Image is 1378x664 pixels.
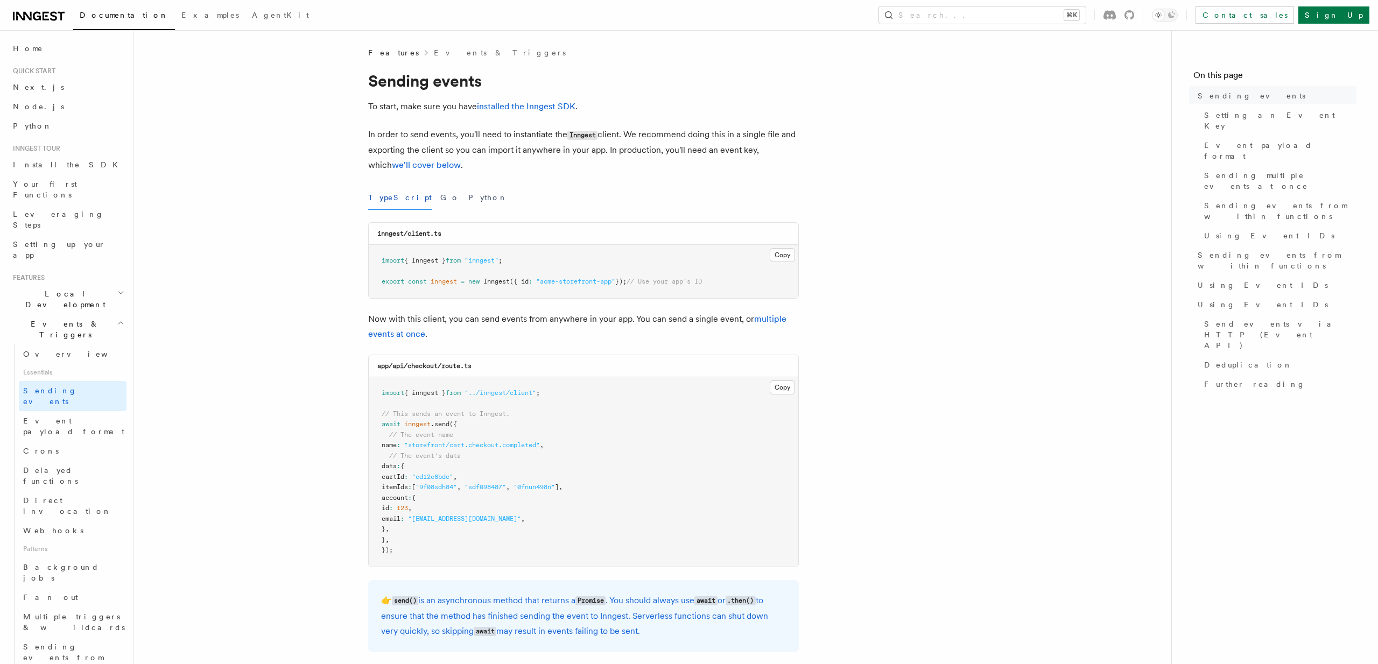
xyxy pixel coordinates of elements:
a: Setting an Event Key [1200,105,1356,136]
span: } [382,525,385,533]
span: : [404,473,408,481]
button: Copy [770,248,795,262]
span: Examples [181,11,239,19]
a: installed the Inngest SDK [477,101,575,111]
span: Sending events [1198,90,1305,101]
a: Home [9,39,126,58]
a: Setting up your app [9,235,126,265]
span: // Use your app's ID [627,278,702,285]
span: ; [536,389,540,397]
span: , [457,483,461,491]
span: Webhooks [23,526,83,535]
span: // The event name [389,431,453,439]
span: ({ id [510,278,529,285]
span: Multiple triggers & wildcards [23,612,125,632]
h1: Sending events [368,71,799,90]
p: To start, make sure you have . [368,99,799,114]
a: Further reading [1200,375,1356,394]
span: , [385,525,389,533]
a: Sending events from within functions [1200,196,1356,226]
span: export [382,278,404,285]
h4: On this page [1193,69,1356,86]
button: Search...⌘K [879,6,1086,24]
span: Event payload format [23,416,124,436]
a: AgentKit [245,3,315,29]
span: , [385,536,389,543]
span: Deduplication [1204,359,1292,370]
span: Node.js [13,102,64,111]
button: Go [440,186,460,210]
span: Documentation [80,11,168,19]
span: Sending events from within functions [1198,250,1356,271]
span: Setting up your app [13,240,106,259]
span: import [382,389,404,397]
span: "ed12c8bde" [412,473,453,481]
span: Home [13,43,43,54]
span: Crons [23,447,59,455]
span: "[EMAIL_ADDRESS][DOMAIN_NAME]" [408,515,521,522]
a: Leveraging Steps [9,204,126,235]
code: .then() [726,596,756,605]
button: Copy [770,380,795,394]
a: multiple events at once [368,314,786,339]
span: ] [555,483,559,491]
span: AgentKit [252,11,309,19]
span: Sending events [23,386,77,406]
span: , [559,483,563,491]
span: "../inngest/client" [465,389,536,397]
span: } [382,536,385,543]
span: Events & Triggers [9,319,117,340]
span: Direct invocation [23,496,111,515]
a: Sending multiple events at once [1200,166,1356,196]
span: , [540,441,544,449]
a: Examples [175,3,245,29]
p: 👉 is an asynchronous method that returns a . You should always use or to ensure that the method h... [381,593,786,639]
span: Install the SDK [13,160,124,169]
a: Delayed functions [19,461,126,491]
kbd: ⌘K [1064,10,1079,20]
code: send() [392,596,418,605]
span: Features [368,47,419,58]
span: , [408,504,412,512]
code: await [694,596,717,605]
span: : [408,494,412,501]
code: await [474,627,496,636]
a: Contact sales [1196,6,1294,24]
span: Send events via HTTP (Event API) [1204,319,1356,351]
span: Using Event IDs [1198,299,1328,310]
a: Deduplication [1200,355,1356,375]
span: "0fnun498n" [514,483,555,491]
span: import [382,257,404,264]
span: itemIds [382,483,408,491]
a: Sending events [1193,86,1356,105]
a: Using Event IDs [1193,276,1356,295]
span: .send [431,420,449,428]
span: = [461,278,465,285]
span: Quick start [9,67,55,75]
a: Fan out [19,588,126,607]
span: Setting an Event Key [1204,110,1356,131]
span: }); [615,278,627,285]
span: Local Development [9,288,117,310]
span: Using Event IDs [1198,280,1328,291]
span: Fan out [23,593,78,602]
span: : [389,504,393,512]
a: Using Event IDs [1200,226,1356,245]
span: Sending events from within functions [1204,200,1356,222]
span: : [400,515,404,522]
span: "9f08sdh84" [416,483,457,491]
code: Promise [575,596,606,605]
a: Event payload format [19,411,126,441]
span: Inngest [483,278,510,285]
span: Essentials [19,364,126,381]
code: Inngest [567,131,597,140]
span: id [382,504,389,512]
span: : [529,278,532,285]
span: name [382,441,397,449]
span: email [382,515,400,522]
span: inngest [431,278,457,285]
span: Inngest tour [9,144,60,153]
span: cartId [382,473,404,481]
span: // The event's data [389,452,461,460]
span: new [468,278,480,285]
